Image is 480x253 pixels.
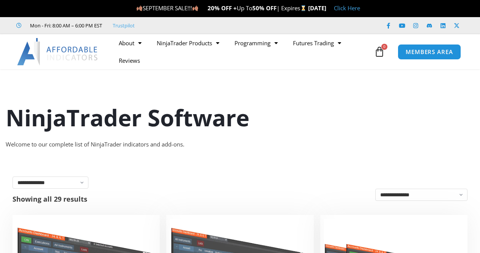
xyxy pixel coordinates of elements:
a: Trustpilot [113,21,135,30]
a: Reviews [111,52,148,69]
a: About [111,34,149,52]
p: Showing all 29 results [13,196,87,202]
img: ⌛ [301,5,306,11]
a: 0 [363,41,396,63]
a: Click Here [334,4,360,12]
select: Shop order [375,189,467,201]
strong: 20% OFF + [208,4,237,12]
a: Futures Trading [285,34,349,52]
span: 0 [381,44,387,50]
img: LogoAI | Affordable Indicators – NinjaTrader [17,38,99,65]
strong: [DATE] [308,4,326,12]
span: SEPTEMBER SALE!!! Up To | Expires [136,4,308,12]
img: 🍂 [137,5,142,11]
h1: NinjaTrader Software [6,102,474,134]
img: 🍂 [192,5,198,11]
div: Welcome to our complete list of NinjaTrader indicators and add-ons. [6,139,474,150]
span: MEMBERS AREA [406,49,453,55]
nav: Menu [111,34,372,69]
a: NinjaTrader Products [149,34,227,52]
span: Mon - Fri: 8:00 AM – 6:00 PM EST [28,21,102,30]
a: MEMBERS AREA [398,44,461,60]
a: Programming [227,34,285,52]
strong: 50% OFF [252,4,277,12]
